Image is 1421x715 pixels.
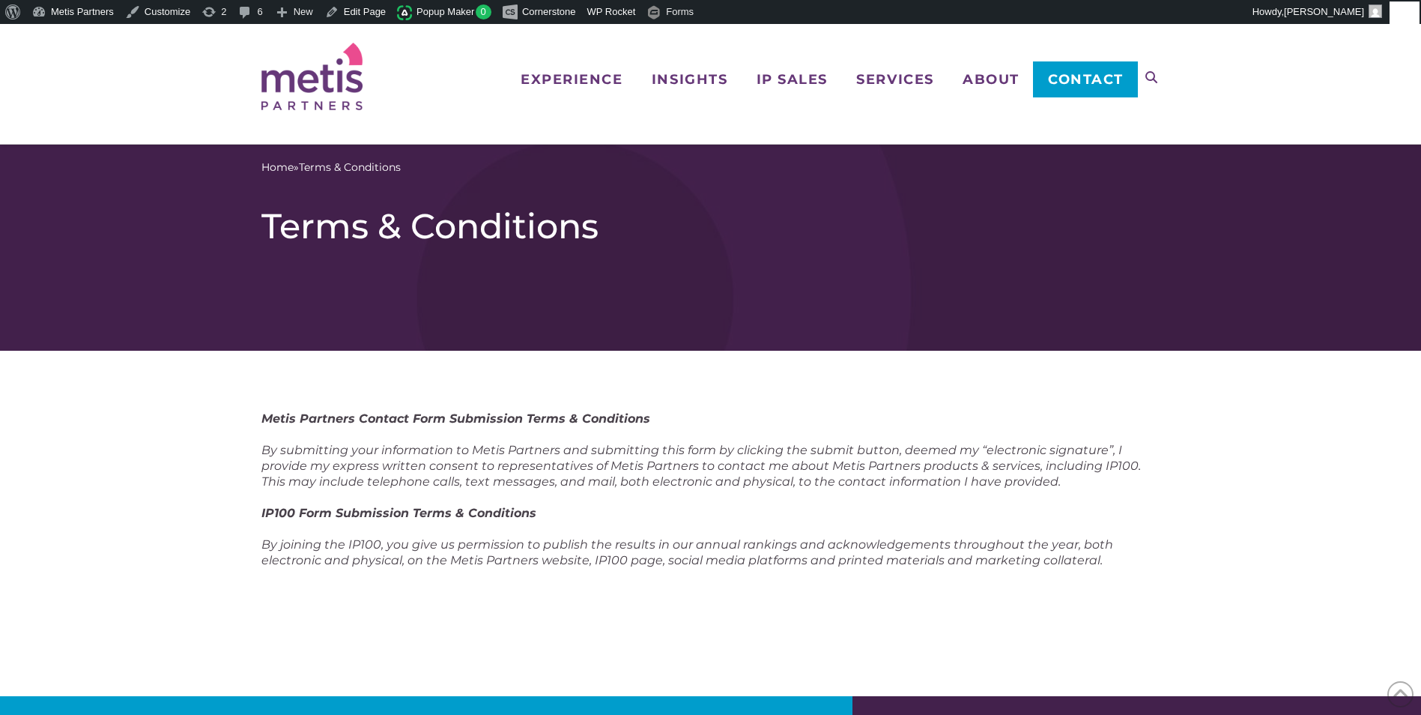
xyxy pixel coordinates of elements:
[261,443,1141,489] em: By submitting your information to Metis Partners and submitting this form by clicking the submit ...
[1284,6,1364,17] span: [PERSON_NAME]
[261,160,401,175] span: »
[261,411,650,426] em: Metis Partners Contact Form Submission Terms & Conditions
[521,73,622,86] span: Experience
[261,506,536,520] em: IP100 Form Submission Terms & Conditions
[261,160,294,175] a: Home
[757,73,828,86] span: IP Sales
[261,43,363,110] img: Metis Partners
[856,73,933,86] span: Services
[1048,73,1124,86] span: Contact
[1387,681,1414,708] span: Back to Top
[299,160,401,175] span: Terms & Conditions
[963,73,1019,86] span: About
[261,205,1160,247] h1: Terms & Conditions
[261,537,1113,567] em: By joining the IP100, you give us permission to publish the results in our annual rankings and ac...
[1033,61,1137,97] a: Contact
[476,4,491,19] span: 0
[652,73,727,86] span: Insights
